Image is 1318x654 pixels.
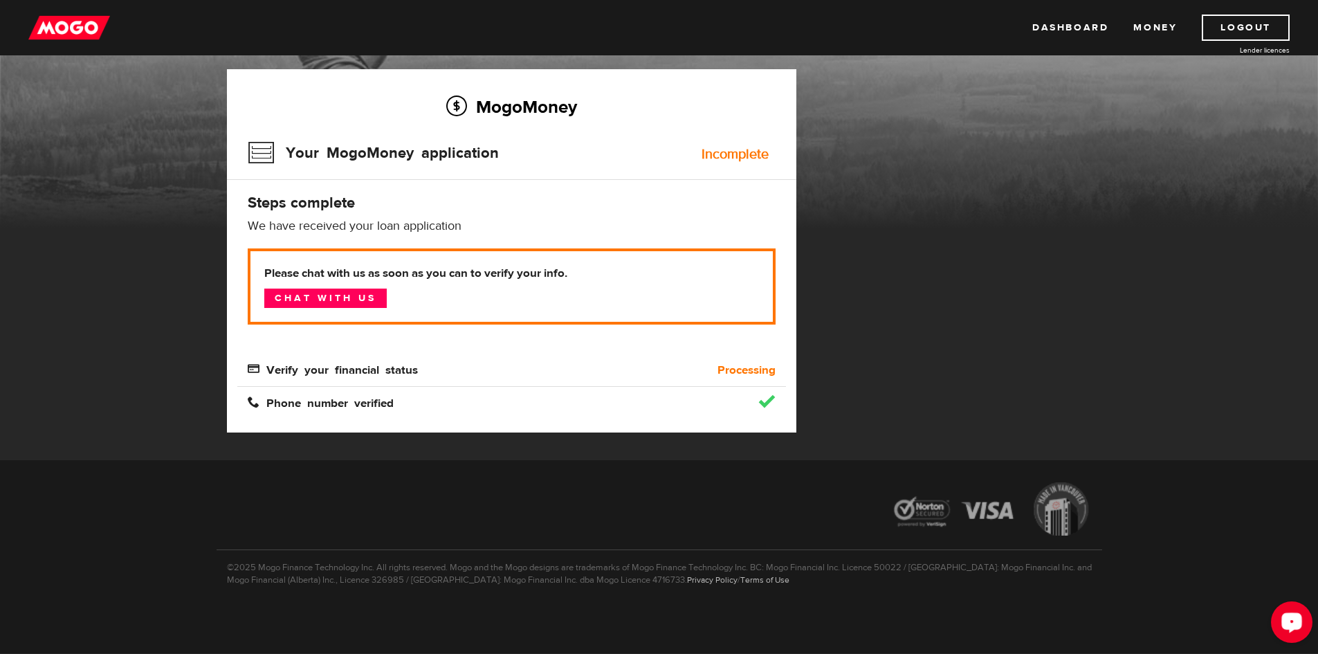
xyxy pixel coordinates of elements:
[740,574,789,585] a: Terms of Use
[881,472,1102,550] img: legal-icons-92a2ffecb4d32d839781d1b4e4802d7b.png
[1133,15,1177,41] a: Money
[1032,15,1108,41] a: Dashboard
[248,396,394,408] span: Phone number verified
[1202,15,1290,41] a: Logout
[248,218,776,235] p: We have received your loan application
[1260,596,1318,654] iframe: LiveChat chat widget
[248,363,418,374] span: Verify your financial status
[717,362,776,379] b: Processing
[687,574,738,585] a: Privacy Policy
[248,135,499,171] h3: Your MogoMoney application
[1186,45,1290,55] a: Lender licences
[702,147,769,161] div: Incomplete
[28,15,110,41] img: mogo_logo-11ee424be714fa7cbb0f0f49df9e16ec.png
[248,193,776,212] h4: Steps complete
[217,549,1102,586] p: ©2025 Mogo Finance Technology Inc. All rights reserved. Mogo and the Mogo designs are trademarks ...
[264,289,387,308] a: Chat with us
[264,265,759,282] b: Please chat with us as soon as you can to verify your info.
[248,92,776,121] h2: MogoMoney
